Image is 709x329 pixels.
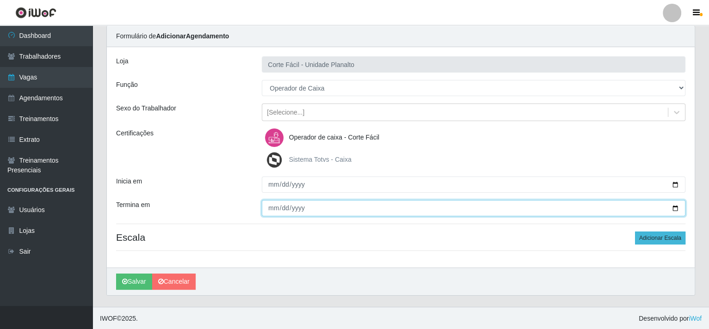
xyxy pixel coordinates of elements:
[100,315,117,322] span: IWOF
[262,200,685,216] input: 00/00/0000
[116,104,176,113] label: Sexo do Trabalhador
[289,134,379,141] span: Operador de caixa - Corte Fácil
[635,232,685,244] button: Adicionar Escala
[116,80,138,90] label: Função
[15,7,56,18] img: CoreUI Logo
[107,26,695,47] div: Formulário de
[289,156,351,163] span: Sistema Totvs - Caixa
[116,200,150,210] label: Termina em
[152,274,196,290] a: Cancelar
[689,315,702,322] a: iWof
[116,128,154,138] label: Certificações
[156,32,229,40] strong: Adicionar Agendamento
[265,151,287,169] img: Sistema Totvs - Caixa
[100,314,138,323] span: © 2025 .
[116,177,142,186] label: Inicia em
[265,128,287,147] img: Operador de caixa - Corte Fácil
[116,56,128,66] label: Loja
[116,232,685,243] h4: Escala
[262,177,685,193] input: 00/00/0000
[267,108,304,117] div: [Selecione...]
[116,274,152,290] button: Salvar
[639,314,702,323] span: Desenvolvido por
